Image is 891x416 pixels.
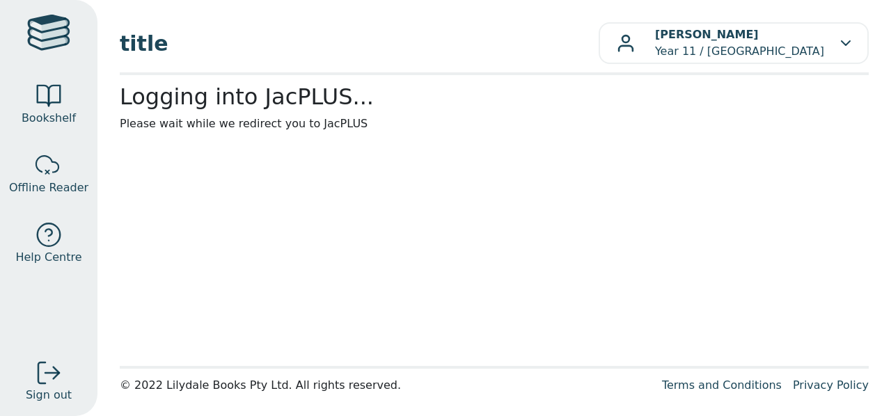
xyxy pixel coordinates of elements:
[120,115,869,132] p: Please wait while we redirect you to JacPLUS
[599,22,869,64] button: [PERSON_NAME]Year 11 / [GEOGRAPHIC_DATA]
[120,377,651,394] div: © 2022 Lilydale Books Pty Ltd. All rights reserved.
[15,249,81,266] span: Help Centre
[662,378,782,392] a: Terms and Conditions
[120,83,869,110] h2: Logging into JacPLUS...
[120,28,599,59] span: title
[655,26,824,60] p: Year 11 / [GEOGRAPHIC_DATA]
[22,110,76,127] span: Bookshelf
[655,28,759,41] b: [PERSON_NAME]
[26,387,72,403] span: Sign out
[793,378,869,392] a: Privacy Policy
[9,179,88,196] span: Offline Reader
